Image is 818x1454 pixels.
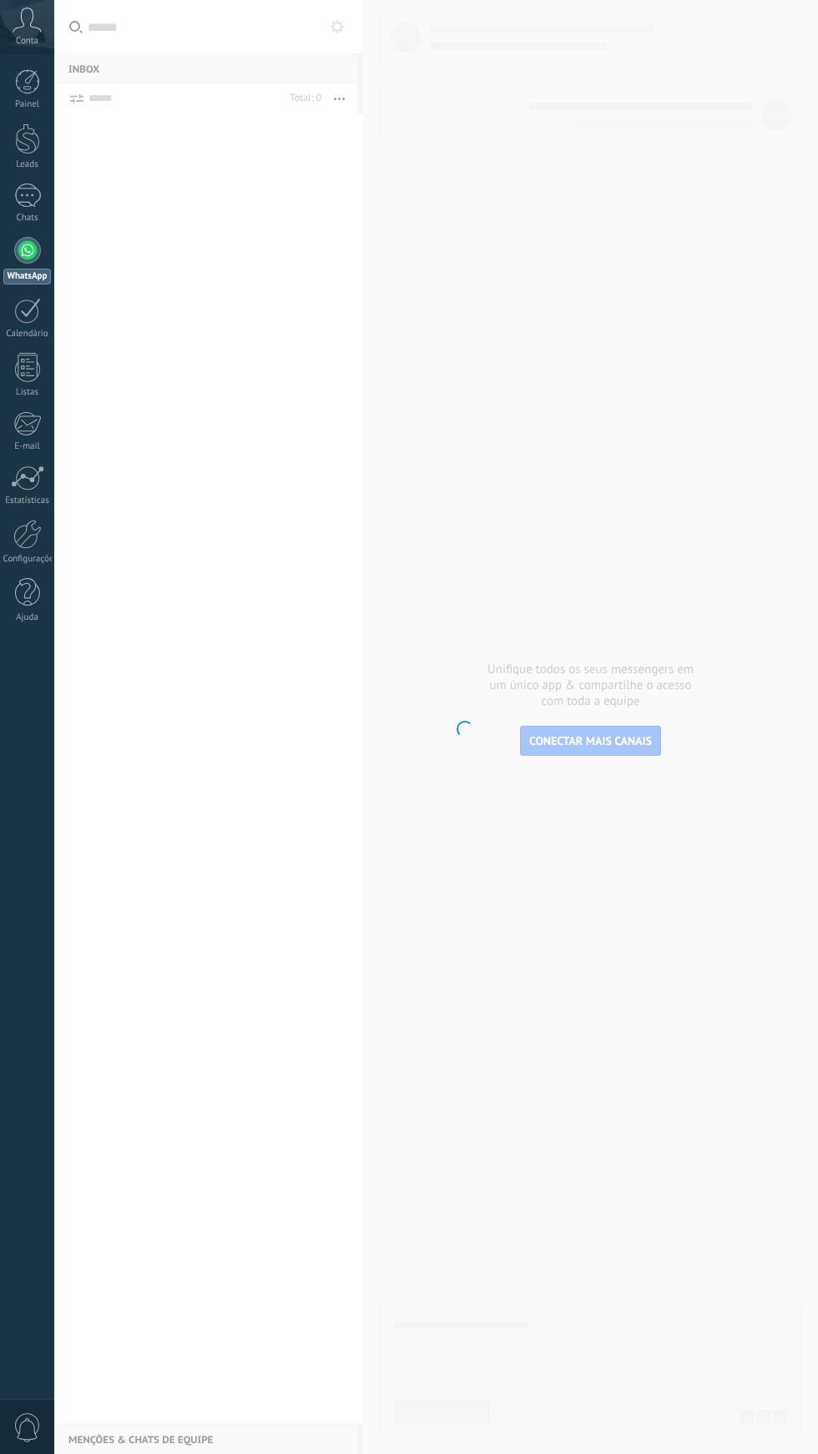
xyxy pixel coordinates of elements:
div: WhatsApp [3,269,51,284]
div: Configurações [3,554,52,565]
div: E-mail [3,441,52,452]
div: Estatísticas [3,496,52,506]
div: Painel [3,99,52,110]
div: Listas [3,387,52,398]
div: Calendário [3,329,52,340]
div: Chats [3,213,52,224]
div: Ajuda [3,612,52,623]
span: Conta [16,36,38,47]
div: Leads [3,159,52,170]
